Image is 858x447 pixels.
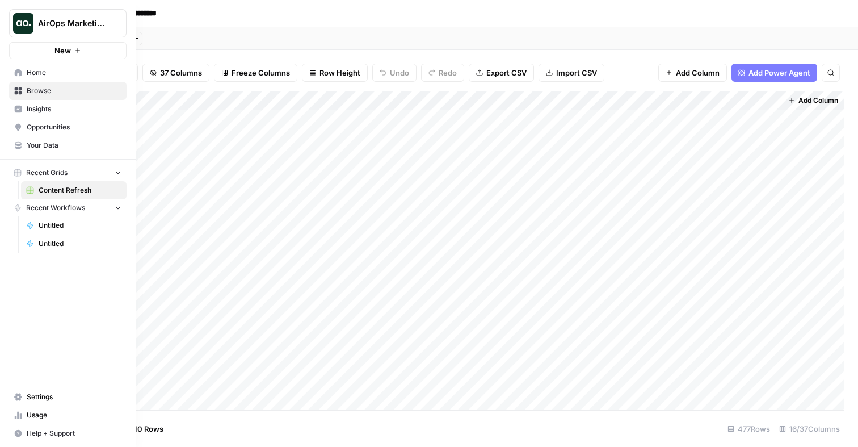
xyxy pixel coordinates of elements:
[21,216,127,235] a: Untitled
[390,67,409,78] span: Undo
[676,67,720,78] span: Add Column
[302,64,368,82] button: Row Height
[39,239,121,249] span: Untitled
[54,45,71,56] span: New
[469,64,534,82] button: Export CSV
[9,164,127,181] button: Recent Grids
[27,104,121,114] span: Insights
[9,64,127,82] a: Home
[27,122,121,132] span: Opportunities
[26,168,68,178] span: Recent Grids
[21,235,127,253] a: Untitled
[9,136,127,154] a: Your Data
[319,67,360,78] span: Row Height
[9,388,127,406] a: Settings
[27,392,121,402] span: Settings
[439,67,457,78] span: Redo
[9,118,127,136] a: Opportunities
[798,95,838,106] span: Add Column
[731,64,817,82] button: Add Power Agent
[27,428,121,438] span: Help + Support
[27,410,121,420] span: Usage
[775,420,844,438] div: 16/37 Columns
[9,406,127,424] a: Usage
[27,68,121,78] span: Home
[160,67,202,78] span: 37 Columns
[658,64,727,82] button: Add Column
[421,64,464,82] button: Redo
[9,199,127,216] button: Recent Workflows
[13,13,33,34] img: AirOps Marketing Logo
[9,82,127,100] a: Browse
[38,18,107,29] span: AirOps Marketing
[9,100,127,118] a: Insights
[118,423,163,435] span: Add 10 Rows
[9,9,127,37] button: Workspace: AirOps Marketing
[723,420,775,438] div: 477 Rows
[9,424,127,442] button: Help + Support
[27,140,121,151] span: Your Data
[9,42,127,59] button: New
[232,67,290,78] span: Freeze Columns
[372,64,417,82] button: Undo
[486,67,527,78] span: Export CSV
[21,181,127,199] a: Content Refresh
[27,86,121,96] span: Browse
[26,203,85,213] span: Recent Workflows
[748,67,810,78] span: Add Power Agent
[214,64,297,82] button: Freeze Columns
[39,220,121,231] span: Untitled
[784,93,843,108] button: Add Column
[142,64,209,82] button: 37 Columns
[556,67,597,78] span: Import CSV
[539,64,604,82] button: Import CSV
[39,185,121,195] span: Content Refresh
